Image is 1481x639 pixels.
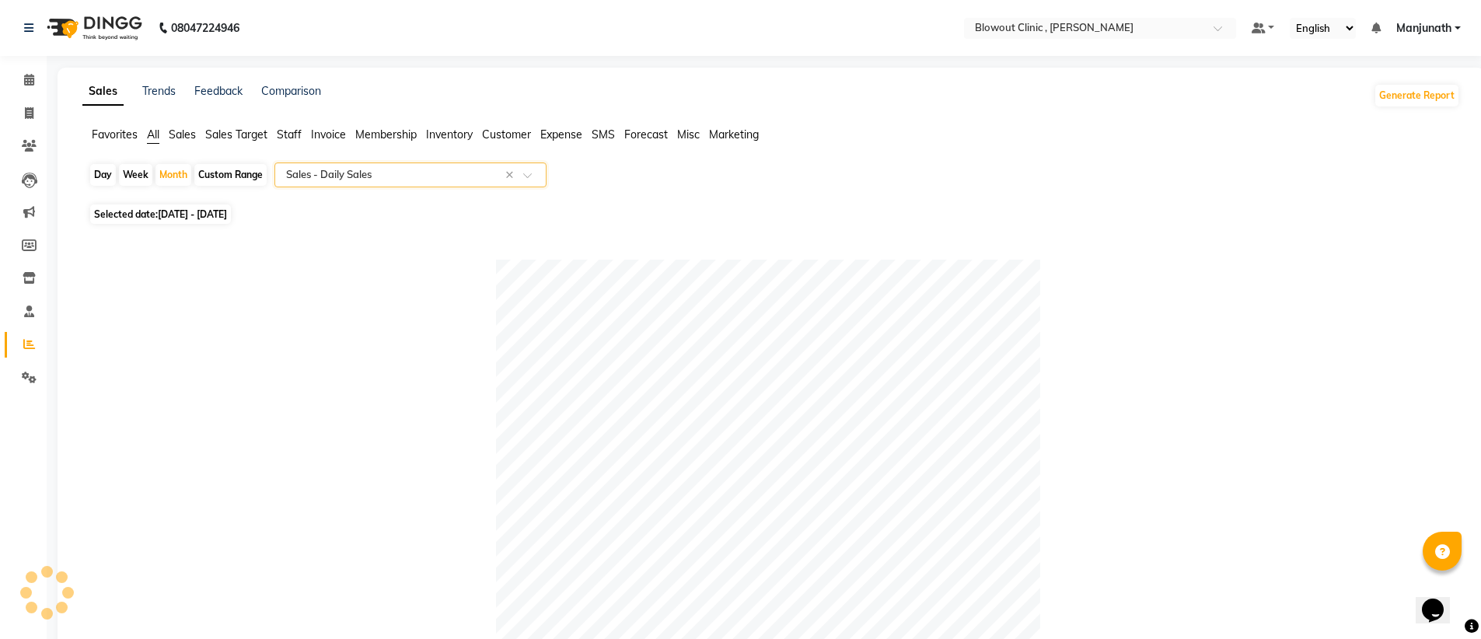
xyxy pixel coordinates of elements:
span: Invoice [311,127,346,141]
span: Membership [355,127,417,141]
button: Generate Report [1375,85,1458,106]
span: Manjunath [1396,20,1451,37]
a: Comparison [261,84,321,98]
img: logo [40,6,146,50]
iframe: chat widget [1416,577,1465,623]
span: Forecast [624,127,668,141]
span: Marketing [709,127,759,141]
div: Month [155,164,191,186]
div: Custom Range [194,164,267,186]
span: Sales Target [205,127,267,141]
span: Selected date: [90,204,231,224]
span: [DATE] - [DATE] [158,208,227,220]
span: Favorites [92,127,138,141]
span: Clear all [505,167,519,183]
span: Customer [482,127,531,141]
span: Staff [277,127,302,141]
span: Misc [677,127,700,141]
span: All [147,127,159,141]
a: Feedback [194,84,243,98]
a: Trends [142,84,176,98]
div: Week [119,164,152,186]
span: Sales [169,127,196,141]
b: 08047224946 [171,6,239,50]
span: Inventory [426,127,473,141]
span: Expense [540,127,582,141]
span: SMS [592,127,615,141]
a: Sales [82,78,124,106]
div: Day [90,164,116,186]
